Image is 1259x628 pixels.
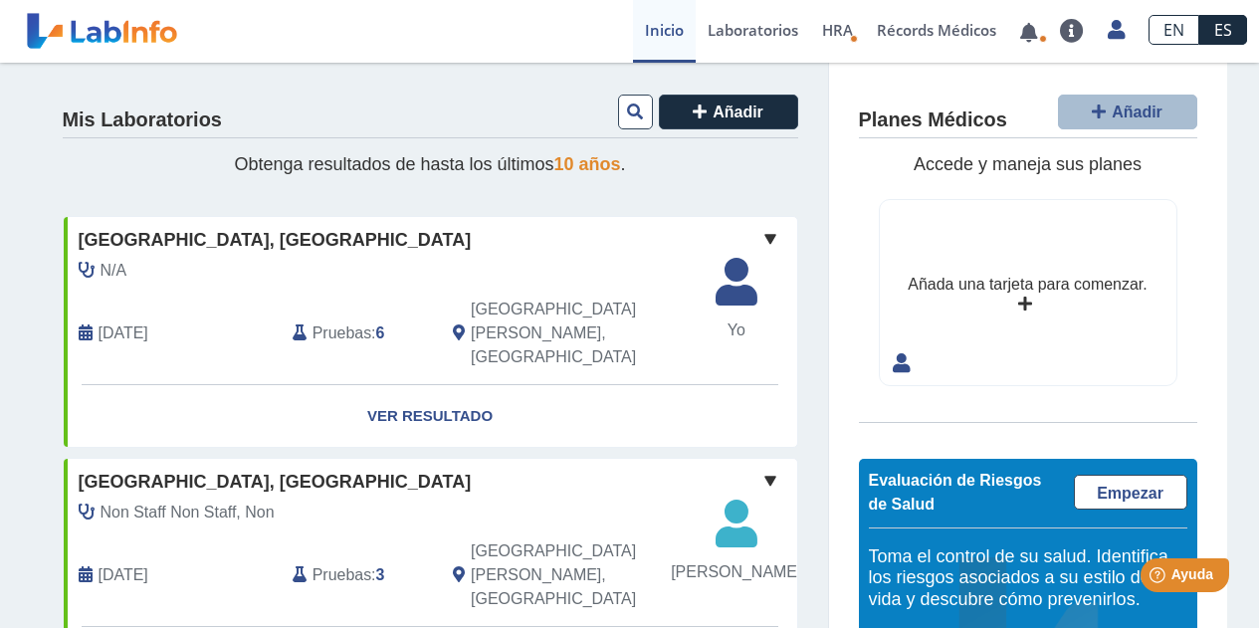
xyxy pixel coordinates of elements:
div: Añada una tarjeta para comenzar. [908,273,1147,297]
a: Ver Resultado [64,385,797,448]
span: 2025-09-17 [99,321,148,345]
span: Pruebas [313,321,371,345]
div: : [278,539,438,611]
button: Añadir [659,95,798,129]
b: 6 [376,324,385,341]
span: Añadir [713,104,763,120]
iframe: Help widget launcher [1082,550,1237,606]
a: Empezar [1074,475,1187,510]
button: Añadir [1058,95,1197,129]
span: Empezar [1097,485,1163,502]
span: Non Staff Non Staff, Non [101,501,275,524]
h4: Mis Laboratorios [63,108,222,132]
span: N/A [101,259,127,283]
span: San Juan, PR [471,298,691,369]
h4: Planes Médicos [859,108,1007,132]
span: Evaluación de Riesgos de Salud [869,472,1042,513]
span: Yo [704,318,769,342]
span: [PERSON_NAME] [671,560,801,584]
span: Accede y maneja sus planes [914,154,1142,174]
span: [GEOGRAPHIC_DATA], [GEOGRAPHIC_DATA] [79,227,472,254]
span: San Juan, PR [471,539,691,611]
b: 3 [376,566,385,583]
span: 2024-09-12 [99,563,148,587]
div: : [278,298,438,369]
span: Pruebas [313,563,371,587]
span: HRA [822,20,853,40]
span: [GEOGRAPHIC_DATA], [GEOGRAPHIC_DATA] [79,469,472,496]
a: ES [1199,15,1247,45]
span: Obtenga resultados de hasta los últimos . [234,154,625,174]
h5: Toma el control de su salud. Identifica los riesgos asociados a su estilo de vida y descubre cómo... [869,546,1187,611]
span: 10 años [554,154,621,174]
span: Añadir [1112,104,1162,120]
a: EN [1149,15,1199,45]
